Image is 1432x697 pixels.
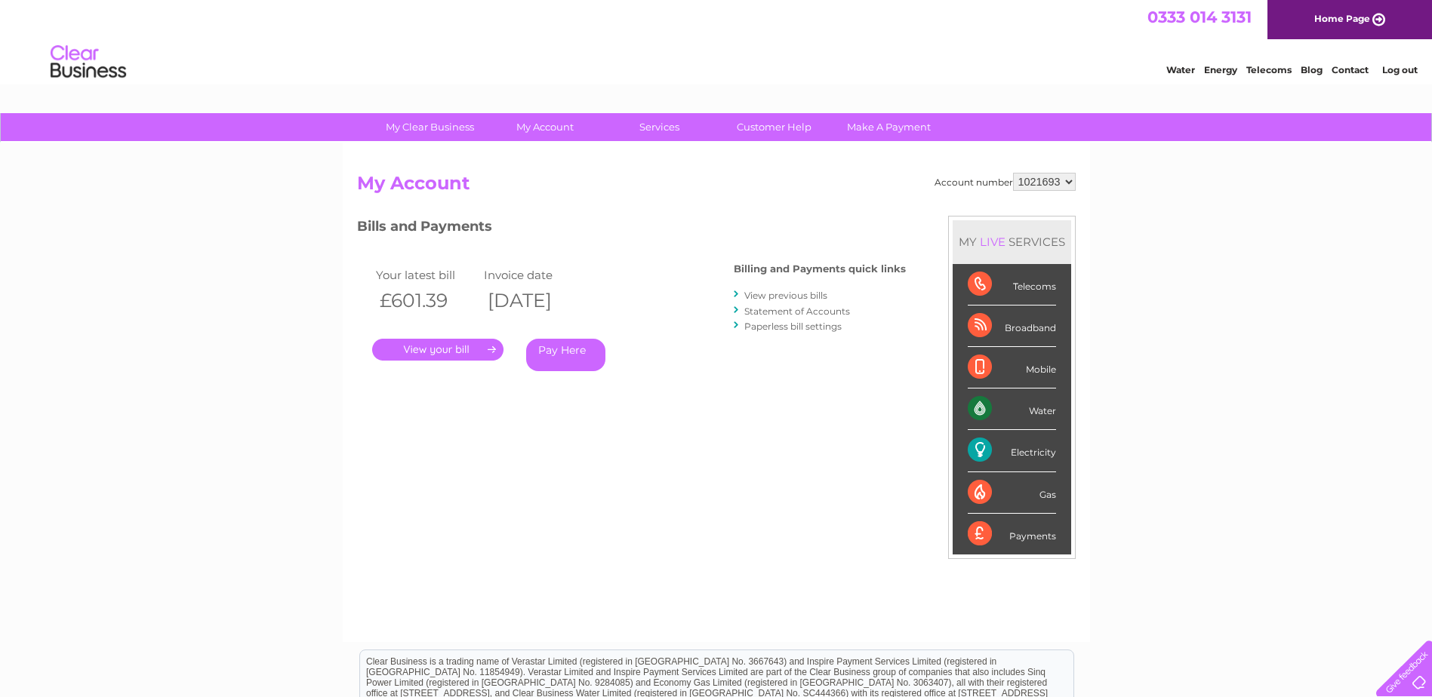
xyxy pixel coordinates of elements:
[744,306,850,317] a: Statement of Accounts
[1166,64,1195,75] a: Water
[372,265,481,285] td: Your latest bill
[968,264,1056,306] div: Telecoms
[1147,8,1252,26] a: 0333 014 3131
[1382,64,1418,75] a: Log out
[968,388,1056,430] div: Water
[744,321,842,332] a: Paperless bill settings
[744,290,827,301] a: View previous bills
[482,113,607,141] a: My Account
[372,285,481,316] th: £601.39
[50,39,127,85] img: logo.png
[1204,64,1237,75] a: Energy
[372,339,504,361] a: .
[968,347,1056,388] div: Mobile
[977,235,1009,249] div: LIVE
[526,339,605,371] a: Pay Here
[1332,64,1369,75] a: Contact
[368,113,492,141] a: My Clear Business
[734,263,906,275] h4: Billing and Payments quick links
[935,173,1076,191] div: Account number
[968,514,1056,554] div: Payments
[360,8,1073,73] div: Clear Business is a trading name of Verastar Limited (registered in [GEOGRAPHIC_DATA] No. 3667643...
[953,220,1071,263] div: MY SERVICES
[480,285,589,316] th: [DATE]
[1246,64,1292,75] a: Telecoms
[597,113,722,141] a: Services
[968,306,1056,347] div: Broadband
[968,430,1056,471] div: Electricity
[827,113,951,141] a: Make A Payment
[480,265,589,285] td: Invoice date
[968,472,1056,514] div: Gas
[357,173,1076,201] h2: My Account
[357,216,906,242] h3: Bills and Payments
[712,113,836,141] a: Customer Help
[1301,64,1323,75] a: Blog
